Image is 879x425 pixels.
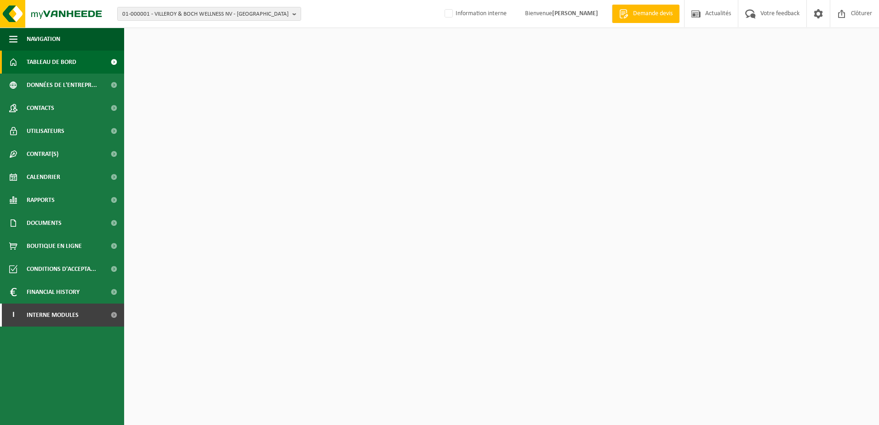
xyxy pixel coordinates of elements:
[443,7,507,21] label: Information interne
[27,120,64,143] span: Utilisateurs
[117,7,301,21] button: 01-000001 - VILLEROY & BOCH WELLNESS NV - [GEOGRAPHIC_DATA]
[27,258,96,281] span: Conditions d'accepta...
[631,9,675,18] span: Demande devis
[27,281,80,304] span: Financial History
[27,74,97,97] span: Données de l'entrepr...
[9,304,17,327] span: I
[27,51,76,74] span: Tableau de bord
[27,28,60,51] span: Navigation
[27,166,60,189] span: Calendrier
[27,304,79,327] span: Interne modules
[27,212,62,235] span: Documents
[122,7,289,21] span: 01-000001 - VILLEROY & BOCH WELLNESS NV - [GEOGRAPHIC_DATA]
[27,235,82,258] span: Boutique en ligne
[27,143,58,166] span: Contrat(s)
[27,189,55,212] span: Rapports
[27,97,54,120] span: Contacts
[612,5,679,23] a: Demande devis
[552,10,598,17] strong: [PERSON_NAME]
